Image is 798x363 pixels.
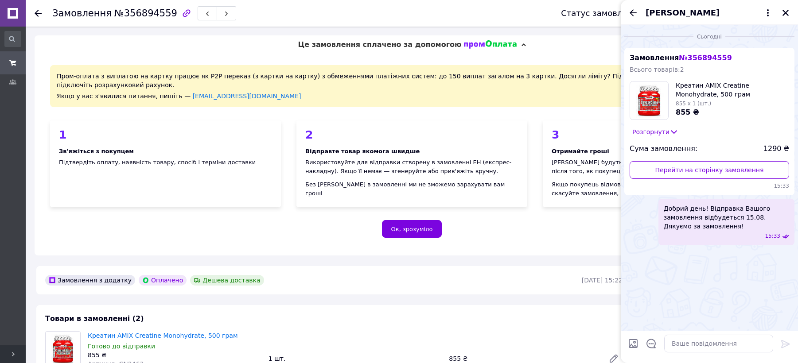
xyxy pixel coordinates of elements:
div: [PERSON_NAME] будуть переведені на ваш рахунок за 24 години після того, як покупець забере своє з... [552,158,765,176]
span: Всього товарів: 2 [630,66,684,73]
div: Замовлення з додатку [45,275,135,286]
span: 855 x 1 (шт.) [676,100,711,107]
span: Ок, зрозуміло [391,226,433,232]
button: [PERSON_NAME] [646,7,773,19]
div: 12.08.2025 [624,32,794,41]
span: Креатин AMIX Creatine Monohydrate, 500 грам [676,81,789,99]
a: Перейти на сторінку замовлення [630,161,789,179]
a: [EMAIL_ADDRESS][DOMAIN_NAME] [193,93,301,100]
div: Статус замовлення [561,9,642,18]
span: [PERSON_NAME] [646,7,720,19]
div: 2 [305,129,518,140]
div: Дешева доставка [190,275,264,286]
span: Добрий день! Відправка Вашого замовлення відбудеться 15.08. Дякуємо за замовлення! [664,204,789,231]
span: 15:33 12.08.2025 [765,232,780,240]
img: 2881903914_w100_h100_kreatin-amix-creatine.jpg [630,81,668,120]
div: Оплачено [139,275,187,286]
button: Закрити [780,8,791,18]
div: Повернутися назад [35,9,42,18]
time: [DATE] 15:22 [582,277,623,284]
span: 1290 ₴ [763,144,789,154]
div: Підтвердіть оплату, наявність товару, спосіб і терміни доставки [59,158,272,167]
span: №356894559 [114,8,177,19]
span: Це замовлення сплачено за допомогою [298,40,461,49]
span: Сьогодні [693,33,725,41]
b: Отримайте гроші [552,148,609,154]
img: evopay logo [464,40,517,49]
span: Готово до відправки [88,343,155,350]
div: Використовуйте для відправки створену в замовленні ЕН (експрес-накладну). Якщо її немає — згенеру... [305,158,518,176]
div: Без [PERSON_NAME] в замовленні ми не зможемо зарахувати вам гроші [305,180,518,198]
span: Замовлення [52,8,112,19]
a: Креатин AMIX Creatine Monohydrate, 500 грам [88,332,237,339]
span: Замовлення [630,54,732,62]
button: Назад [628,8,638,18]
button: Відкрити шаблони відповідей [646,338,657,349]
span: Сума замовлення: [630,144,697,154]
b: Зв'яжіться з покупцем [59,148,134,154]
span: 15:33 12.08.2025 [630,182,789,190]
span: № 356894559 [679,54,732,62]
b: Відправте товар якомога швидше [305,148,420,154]
div: 3 [552,129,765,140]
div: 1 [59,129,272,140]
div: Якщо у вас з'явилися питання, пишіть — [57,92,767,100]
div: Якщо покупець відмовиться від замовлення — відкличте посилку та скасуйте замовлення, щоб гроші по... [552,180,765,198]
span: 855 ₴ [676,108,699,116]
button: Ок, зрозуміло [382,220,442,238]
div: Пром-оплата з виплатою на картку працює як P2P переказ (з картки на картку) з обмеженнями платіжн... [50,65,774,107]
span: Товари в замовленні (2) [45,314,144,323]
div: 855 ₴ [88,351,261,359]
button: Розгорнути [630,127,681,137]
